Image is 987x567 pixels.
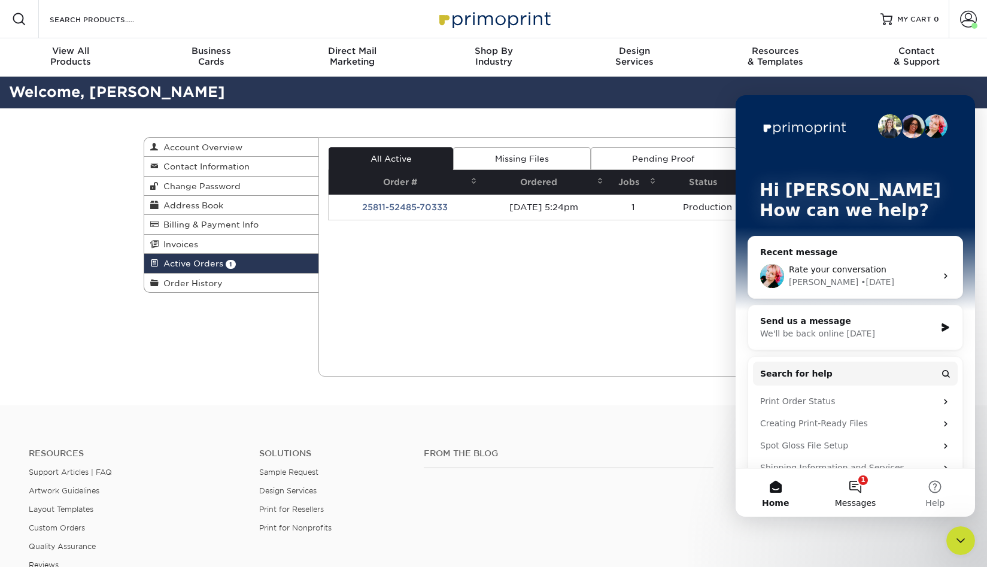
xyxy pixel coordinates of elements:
a: Change Password [144,177,319,196]
div: Services [564,46,705,67]
div: Cards [141,46,283,67]
a: All Active [329,147,453,170]
span: Active Orders [159,259,223,268]
a: Sample Request [259,468,318,477]
a: Direct MailMarketing [282,38,423,77]
a: Design Services [259,486,317,495]
td: [DATE] 5:24pm [481,195,606,220]
a: Invoices [144,235,319,254]
input: SEARCH PRODUCTS..... [48,12,165,26]
span: Resources [705,46,846,56]
a: Contact Information [144,157,319,176]
a: Account Overview [144,138,319,157]
span: 1 [226,260,236,269]
a: Pending Proof [591,147,736,170]
span: Design [564,46,705,56]
a: Shop ByIndustry [423,38,564,77]
a: Custom Orders [29,523,85,532]
div: Marketing [282,46,423,67]
h4: From the Blog [424,448,714,459]
th: Status [660,170,755,195]
th: Jobs [607,170,660,195]
iframe: Intercom live chat [736,95,975,517]
h4: Solutions [259,448,406,459]
td: 1 [607,195,660,220]
img: Primoprint [434,6,554,32]
th: Ordered [481,170,606,195]
a: Active Orders 1 [144,254,319,273]
span: Contact [846,46,987,56]
span: Order History [159,278,223,288]
span: Shop By [423,46,564,56]
iframe: Intercom live chat [946,526,975,555]
span: MY CART [897,14,931,25]
div: & Support [846,46,987,67]
span: Direct Mail [282,46,423,56]
a: Resources& Templates [705,38,846,77]
span: Change Password [159,181,241,191]
a: Print for Resellers [259,505,324,514]
a: Print for Nonprofits [259,523,332,532]
span: Invoices [159,239,198,249]
a: BusinessCards [141,38,283,77]
a: Support Articles | FAQ [29,468,112,477]
a: Order History [144,274,319,292]
div: Industry [423,46,564,67]
a: Address Book [144,196,319,215]
div: & Templates [705,46,846,67]
span: Billing & Payment Info [159,220,259,229]
td: Production [660,195,755,220]
a: Artwork Guidelines [29,486,99,495]
iframe: Google Customer Reviews [3,530,102,563]
a: Contact& Support [846,38,987,77]
span: 0 [934,15,939,23]
a: Billing & Payment Info [144,215,319,234]
th: Order # [329,170,481,195]
span: Address Book [159,201,223,210]
a: DesignServices [564,38,705,77]
span: Business [141,46,283,56]
span: Account Overview [159,142,242,152]
a: Missing Files [453,147,590,170]
a: Layout Templates [29,505,93,514]
td: 25811-52485-70333 [329,195,481,220]
h4: Resources [29,448,241,459]
span: Contact Information [159,162,250,171]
